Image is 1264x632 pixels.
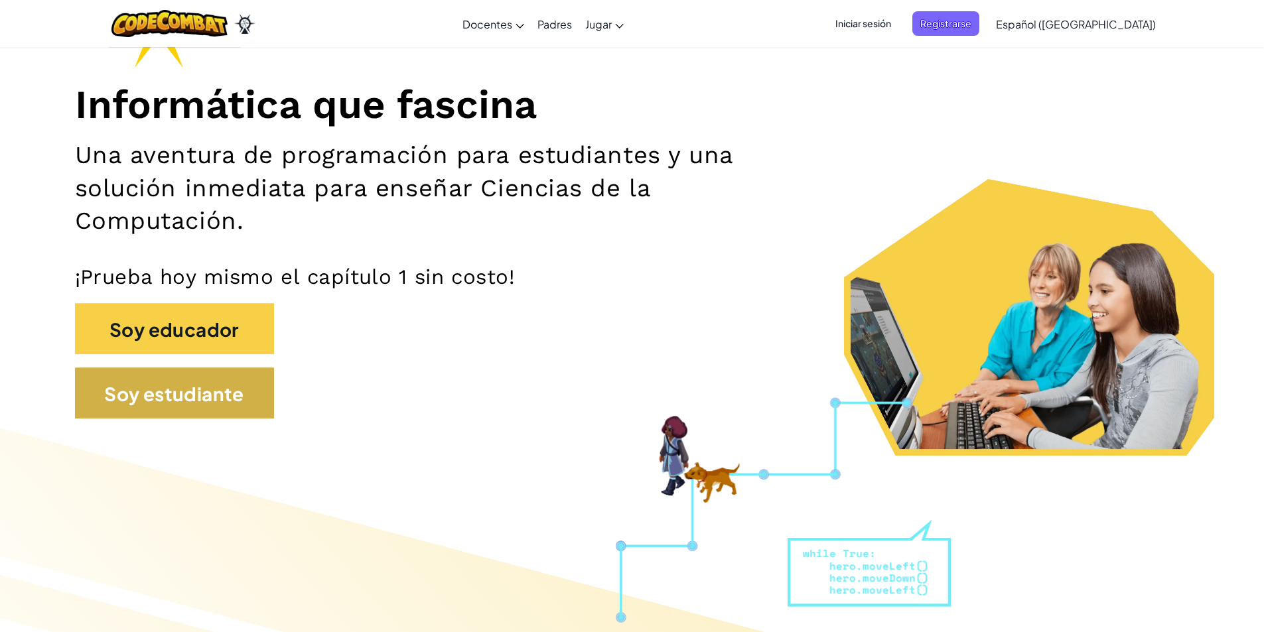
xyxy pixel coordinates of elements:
[912,11,979,36] button: Registrarse
[996,17,1156,31] font: Español ([GEOGRAPHIC_DATA])
[109,318,239,342] font: Soy educador
[989,6,1162,42] a: Español ([GEOGRAPHIC_DATA])
[585,17,612,31] font: Jugar
[920,17,971,29] font: Registrarse
[835,17,891,29] font: Iniciar sesión
[75,303,274,354] button: Soy educador
[827,11,899,36] button: Iniciar sesión
[111,10,228,37] img: Logotipo de CodeCombat
[75,141,734,235] font: Una aventura de programación para estudiantes y una solución inmediata para enseñar Ciencias de l...
[75,81,537,128] font: Informática que fascina
[579,6,630,42] a: Jugar
[234,14,255,34] img: Ozaria
[462,17,512,31] font: Docentes
[456,6,531,42] a: Docentes
[75,265,515,289] font: ¡Prueba hoy mismo el capítulo 1 sin costo!
[531,6,579,42] a: Padres
[75,367,274,418] button: Soy estudiante
[104,383,244,406] font: Soy estudiante
[537,17,572,31] font: Padres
